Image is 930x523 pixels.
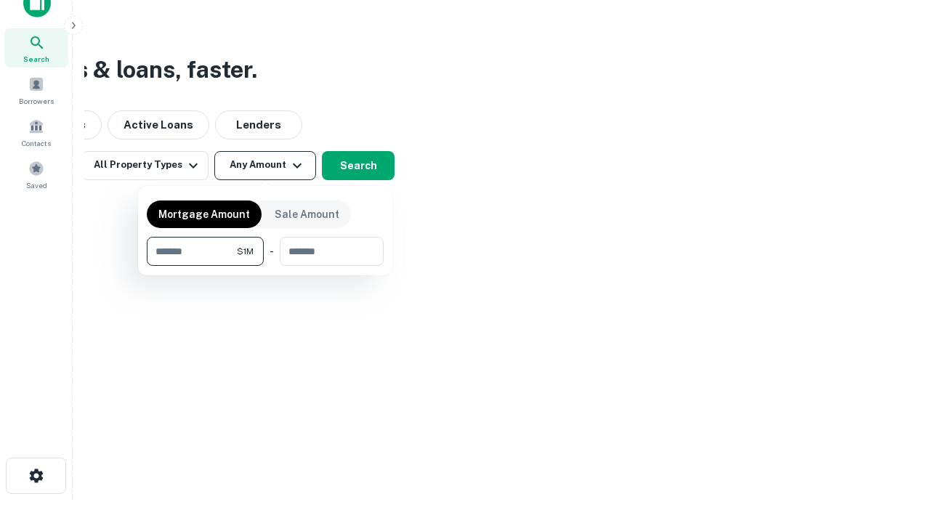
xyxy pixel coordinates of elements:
[275,206,339,222] p: Sale Amount
[270,237,274,266] div: -
[857,407,930,477] iframe: Chat Widget
[237,245,254,258] span: $1M
[158,206,250,222] p: Mortgage Amount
